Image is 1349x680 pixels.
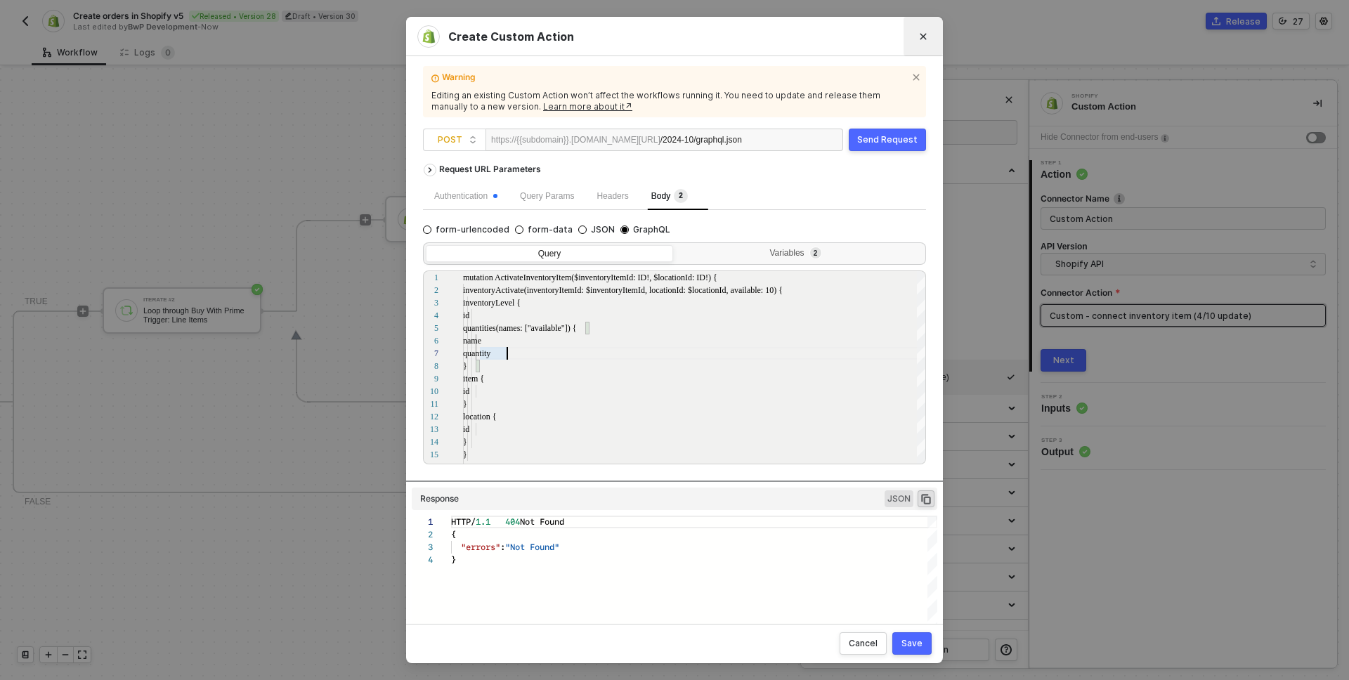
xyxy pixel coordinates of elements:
[849,638,878,649] div: Cancel
[901,638,923,649] div: Save
[912,70,923,81] span: icon-close
[422,30,436,44] img: integration-icon
[463,323,577,333] span: quantities(names: ["available"]) {
[417,296,438,309] div: 3
[417,461,438,473] div: 16
[431,224,509,235] span: form-urlencoded
[920,492,932,505] span: icon-copy-paste
[463,437,467,447] span: }
[431,90,918,112] div: Editing an existing Custom Action won’t affect the workflows running it. You need to update and r...
[432,157,548,182] div: Request URL Parameters
[438,129,477,150] span: POST
[417,410,438,423] div: 12
[904,17,943,56] button: Close
[463,399,467,409] span: }
[543,101,632,112] a: Learn more about it↗
[417,423,438,436] div: 13
[420,493,459,504] div: Response
[660,129,747,152] div: /2024-10/graphql.json
[463,450,467,459] span: }
[463,336,481,346] span: name
[424,168,436,174] span: icon-arrow-right
[463,374,484,384] span: item {
[814,249,818,257] span: 2
[417,385,438,398] div: 10
[505,540,559,554] span: "Not Found"
[520,191,574,201] span: Query Params
[885,490,913,507] span: JSON
[412,528,433,541] div: 2
[632,285,783,295] span: mId, locationId: $locationId, available: 10) {
[451,528,456,541] span: {
[520,515,564,528] span: Not Found
[679,192,683,200] span: 2
[463,462,467,472] span: }
[597,191,628,201] span: Headers
[451,516,452,528] textarea: Editor content;Press Alt+F1 for Accessibility Options.
[651,191,688,201] span: Body
[892,632,932,655] button: Save
[629,224,670,235] span: GraphQL
[417,309,438,322] div: 4
[491,129,660,150] div: https://{{subdomain}}.[DOMAIN_NAME][URL]
[507,347,508,360] textarea: Editor content;Press Alt+F1 for Accessibility Options.
[641,273,717,282] span: D!, $locationId: ID!) {
[463,273,641,282] span: mutation ActivateInventoryItem($inventoryItemId: I
[426,246,672,266] div: Query
[442,72,906,87] span: Warning
[417,436,438,448] div: 14
[463,386,469,396] span: id
[412,541,433,554] div: 3
[463,361,467,371] span: }
[463,412,496,421] span: location {
[417,360,438,372] div: 8
[505,515,520,528] span: 404
[849,129,926,151] button: Send Request
[412,554,433,566] div: 4
[810,247,821,259] sup: 2
[523,224,573,235] span: form-data
[417,271,438,284] div: 1
[417,334,438,347] div: 6
[451,553,456,566] span: }
[417,25,932,48] div: Create Custom Action
[417,372,438,385] div: 9
[587,224,615,235] span: JSON
[674,189,688,203] sup: 2
[417,398,438,410] div: 11
[434,190,497,203] div: Authentication
[684,248,913,259] div: Variables
[476,515,490,528] span: 1.1
[463,348,490,358] span: quantity
[463,285,632,295] span: inventoryActivate(inventoryItemId: $inventoryIte
[463,310,469,320] span: id
[500,540,505,554] span: :
[417,347,438,360] div: 7
[417,322,438,334] div: 5
[461,540,500,554] span: "errors"
[451,515,476,528] span: HTTP/
[463,298,521,308] span: inventoryLevel {
[417,284,438,296] div: 2
[463,424,469,434] span: id
[412,516,433,528] div: 1
[417,448,438,461] div: 15
[857,134,918,145] div: Send Request
[840,632,887,655] button: Cancel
